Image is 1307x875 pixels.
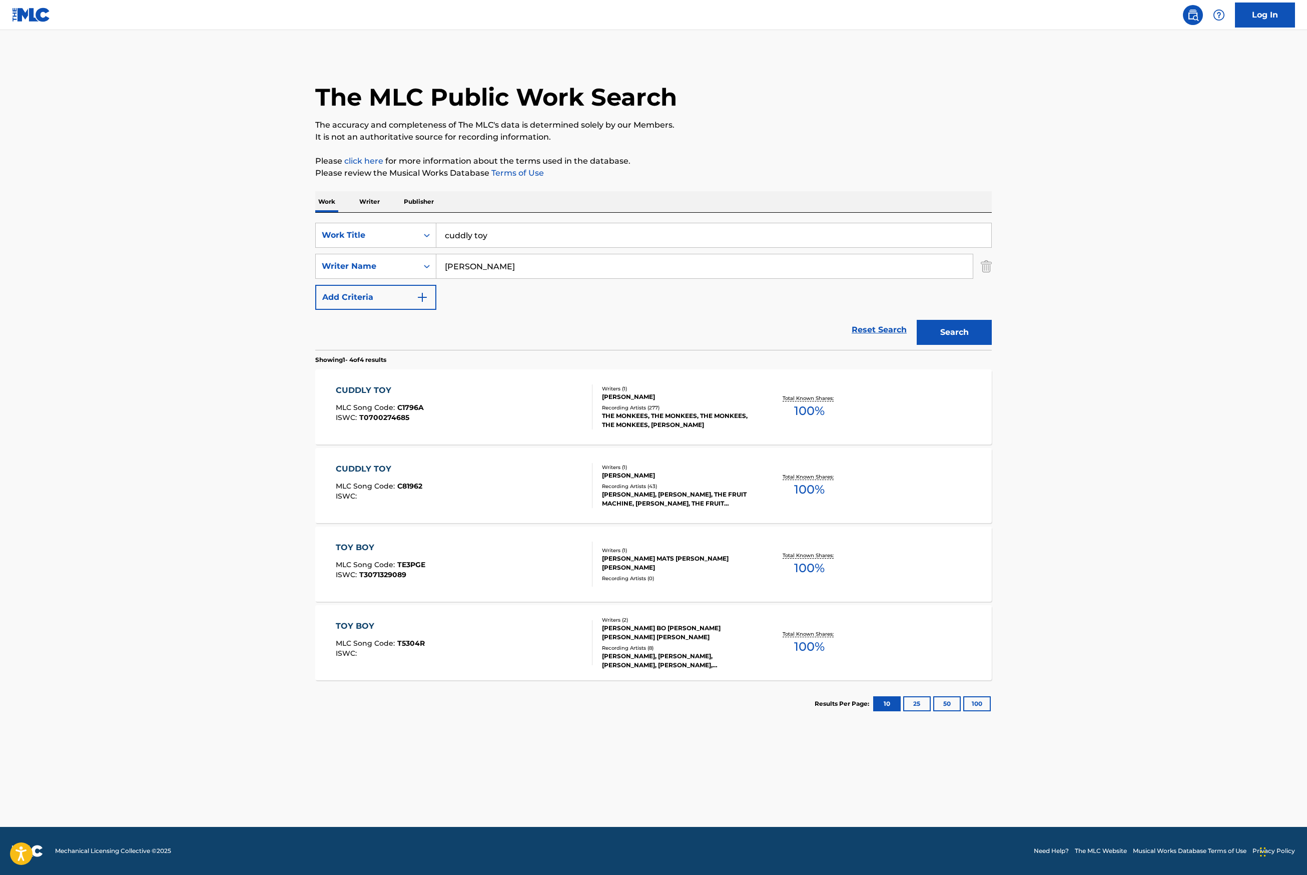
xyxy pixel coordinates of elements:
[336,542,425,554] div: TOY BOY
[1252,846,1295,855] a: Privacy Policy
[315,155,992,167] p: Please for more information about the terms used in the database.
[794,481,825,499] span: 100 %
[602,547,753,554] div: Writers ( 1 )
[12,845,43,857] img: logo
[315,605,992,680] a: TOY BOYMLC Song Code:T5304RISWC:Writers (2)[PERSON_NAME] BO [PERSON_NAME] [PERSON_NAME] [PERSON_N...
[602,575,753,582] div: Recording Artists ( 0 )
[336,570,359,579] span: ISWC :
[602,624,753,642] div: [PERSON_NAME] BO [PERSON_NAME] [PERSON_NAME] [PERSON_NAME]
[917,320,992,345] button: Search
[1183,5,1203,25] a: Public Search
[401,191,437,212] p: Publisher
[602,471,753,480] div: [PERSON_NAME]
[336,403,397,412] span: MLC Song Code :
[602,644,753,652] div: Recording Artists ( 8 )
[1034,846,1069,855] a: Need Help?
[359,570,406,579] span: T3071329089
[602,404,753,411] div: Recording Artists ( 277 )
[336,639,397,648] span: MLC Song Code :
[815,699,872,708] p: Results Per Page:
[1257,827,1307,875] iframe: Chat Widget
[315,527,992,602] a: TOY BOYMLC Song Code:TE3PGEISWC:T3071329089Writers (1)[PERSON_NAME] MATS [PERSON_NAME] [PERSON_NA...
[336,413,359,422] span: ISWC :
[847,319,912,341] a: Reset Search
[315,167,992,179] p: Please review the Musical Works Database
[602,385,753,392] div: Writers ( 1 )
[602,483,753,490] div: Recording Artists ( 43 )
[336,482,397,491] span: MLC Song Code :
[903,696,931,711] button: 25
[602,392,753,401] div: [PERSON_NAME]
[602,411,753,429] div: THE MONKEES, THE MONKEES, THE MONKEES, THE MONKEES, [PERSON_NAME]
[602,554,753,572] div: [PERSON_NAME] MATS [PERSON_NAME] [PERSON_NAME]
[1209,5,1229,25] div: Help
[344,156,383,166] a: click here
[315,119,992,131] p: The accuracy and completeness of The MLC's data is determined solely by our Members.
[602,616,753,624] div: Writers ( 2 )
[794,638,825,656] span: 100 %
[1213,9,1225,21] img: help
[315,285,436,310] button: Add Criteria
[397,639,425,648] span: T5304R
[1235,3,1295,28] a: Log In
[336,560,397,569] span: MLC Song Code :
[315,355,386,364] p: Showing 1 - 4 of 4 results
[981,254,992,279] img: Delete Criterion
[336,463,422,475] div: CUDDLY TOY
[397,482,422,491] span: C81962
[315,223,992,350] form: Search Form
[315,131,992,143] p: It is not an authoritative source for recording information.
[873,696,901,711] button: 10
[359,413,409,422] span: T0700274685
[602,490,753,508] div: [PERSON_NAME], [PERSON_NAME], THE FRUIT MACHINE, [PERSON_NAME], THE FRUIT MACHINE
[1260,837,1266,867] div: Drag
[794,402,825,420] span: 100 %
[315,82,677,112] h1: The MLC Public Work Search
[416,291,428,303] img: 9d2ae6d4665cec9f34b9.svg
[933,696,961,711] button: 50
[315,191,338,212] p: Work
[783,473,836,481] p: Total Known Shares:
[55,846,171,855] span: Mechanical Licensing Collective © 2025
[783,630,836,638] p: Total Known Shares:
[12,8,51,22] img: MLC Logo
[336,649,359,658] span: ISWC :
[489,168,544,178] a: Terms of Use
[1187,9,1199,21] img: search
[315,369,992,445] a: CUDDLY TOYMLC Song Code:C1796AISWC:T0700274685Writers (1)[PERSON_NAME]Recording Artists (277)THE ...
[602,652,753,670] div: [PERSON_NAME], [PERSON_NAME], [PERSON_NAME], [PERSON_NAME], [PERSON_NAME], [PERSON_NAME], [PERSON...
[336,384,424,396] div: CUDDLY TOY
[315,448,992,523] a: CUDDLY TOYMLC Song Code:C81962ISWC:Writers (1)[PERSON_NAME]Recording Artists (43)[PERSON_NAME], [...
[397,560,425,569] span: TE3PGE
[397,403,424,412] span: C1796A
[783,552,836,559] p: Total Known Shares:
[1075,846,1127,855] a: The MLC Website
[602,464,753,471] div: Writers ( 1 )
[322,229,412,241] div: Work Title
[783,394,836,402] p: Total Known Shares:
[1133,846,1246,855] a: Musical Works Database Terms of Use
[336,492,359,501] span: ISWC :
[963,696,991,711] button: 100
[356,191,383,212] p: Writer
[794,559,825,577] span: 100 %
[322,260,412,272] div: Writer Name
[336,620,425,632] div: TOY BOY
